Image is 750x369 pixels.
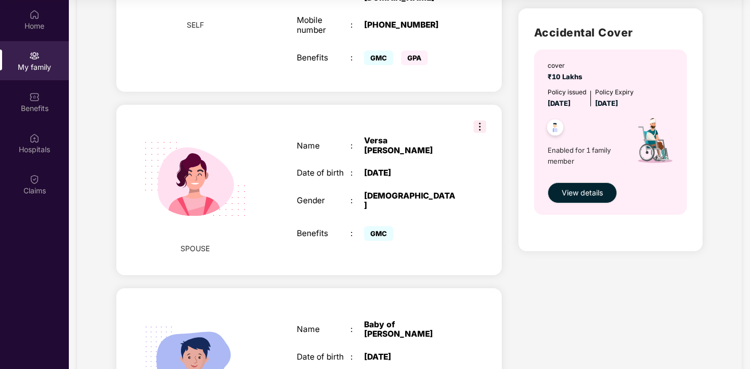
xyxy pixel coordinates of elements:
[364,320,458,339] div: Baby of [PERSON_NAME]
[350,352,364,362] div: :
[350,53,364,63] div: :
[474,120,486,133] img: svg+xml;base64,PHN2ZyB3aWR0aD0iMzIiIGhlaWdodD0iMzIiIHZpZXdCb3g9IjAgMCAzMiAzMiIgZmlsbD0ibm9uZSIgeG...
[297,352,350,362] div: Date of birth
[364,20,458,30] div: [PHONE_NUMBER]
[350,196,364,205] div: :
[350,325,364,334] div: :
[297,16,350,35] div: Mobile number
[364,191,458,211] div: [DEMOGRAPHIC_DATA]
[364,51,393,65] span: GMC
[595,88,634,97] div: Policy Expiry
[548,72,586,81] span: ₹10 Lakhs
[131,115,259,243] img: svg+xml;base64,PHN2ZyB4bWxucz0iaHR0cDovL3d3dy53My5vcmcvMjAwMC9zdmciIHdpZHRoPSIyMjQiIGhlaWdodD0iMT...
[364,226,393,241] span: GMC
[350,20,364,30] div: :
[297,168,350,178] div: Date of birth
[29,51,40,61] img: svg+xml;base64,PHN2ZyB3aWR0aD0iMjAiIGhlaWdodD0iMjAiIHZpZXdCb3g9IjAgMCAyMCAyMCIgZmlsbD0ibm9uZSIgeG...
[401,51,428,65] span: GPA
[548,182,617,203] button: View details
[297,196,350,205] div: Gender
[364,352,458,362] div: [DATE]
[350,229,364,238] div: :
[297,141,350,151] div: Name
[29,9,40,20] img: svg+xml;base64,PHN2ZyBpZD0iSG9tZSIgeG1sbnM9Imh0dHA6Ly93d3cudzMub3JnLzIwMDAvc3ZnIiB3aWR0aD0iMjAiIG...
[562,187,603,199] span: View details
[548,145,622,166] span: Enabled for 1 family member
[622,109,685,177] img: icon
[187,19,204,31] span: SELF
[29,174,40,185] img: svg+xml;base64,PHN2ZyBpZD0iQ2xhaW0iIHhtbG5zPSJodHRwOi8vd3d3LnczLm9yZy8yMDAwL3N2ZyIgd2lkdGg9IjIwIi...
[542,116,568,142] img: svg+xml;base64,PHN2ZyB4bWxucz0iaHR0cDovL3d3dy53My5vcmcvMjAwMC9zdmciIHdpZHRoPSI0OC45NDMiIGhlaWdodD...
[350,141,364,151] div: :
[29,92,40,102] img: svg+xml;base64,PHN2ZyBpZD0iQmVuZWZpdHMiIHhtbG5zPSJodHRwOi8vd3d3LnczLm9yZy8yMDAwL3N2ZyIgd2lkdGg9Ij...
[29,133,40,143] img: svg+xml;base64,PHN2ZyBpZD0iSG9zcGl0YWxzIiB4bWxucz0iaHR0cDovL3d3dy53My5vcmcvMjAwMC9zdmciIHdpZHRoPS...
[534,24,687,41] h2: Accidental Cover
[595,99,618,107] span: [DATE]
[548,88,586,97] div: Policy issued
[548,99,571,107] span: [DATE]
[548,61,586,71] div: cover
[350,168,364,178] div: :
[364,168,458,178] div: [DATE]
[297,53,350,63] div: Benefits
[180,243,210,254] span: SPOUSE
[297,325,350,334] div: Name
[297,229,350,238] div: Benefits
[364,136,458,155] div: Versa [PERSON_NAME]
